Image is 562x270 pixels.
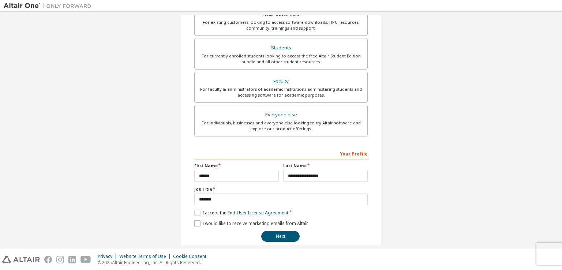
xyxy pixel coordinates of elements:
label: First Name [194,163,279,169]
div: Everyone else [199,110,363,120]
div: Website Terms of Use [119,254,173,259]
img: linkedin.svg [68,256,76,263]
div: Faculty [199,76,363,87]
label: I would like to receive marketing emails from Altair [194,220,308,226]
a: End-User License Agreement [228,210,288,216]
div: Cookie Consent [173,254,211,259]
div: For currently enrolled students looking to access the free Altair Student Edition bundle and all ... [199,53,363,65]
img: Altair One [4,2,95,10]
div: Students [199,43,363,53]
img: facebook.svg [44,256,52,263]
div: For existing customers looking to access software downloads, HPC resources, community, trainings ... [199,19,363,31]
label: Last Name [283,163,368,169]
img: youtube.svg [80,256,91,263]
div: Privacy [98,254,119,259]
div: For individuals, businesses and everyone else looking to try Altair software and explore our prod... [199,120,363,132]
button: Next [261,231,300,242]
label: I accept the [194,210,288,216]
div: For faculty & administrators of academic institutions administering students and accessing softwa... [199,86,363,98]
img: altair_logo.svg [2,256,40,263]
img: instagram.svg [56,256,64,263]
div: Your Profile [194,147,368,159]
p: © 2025 Altair Engineering, Inc. All Rights Reserved. [98,259,211,266]
label: Job Title [194,186,368,192]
